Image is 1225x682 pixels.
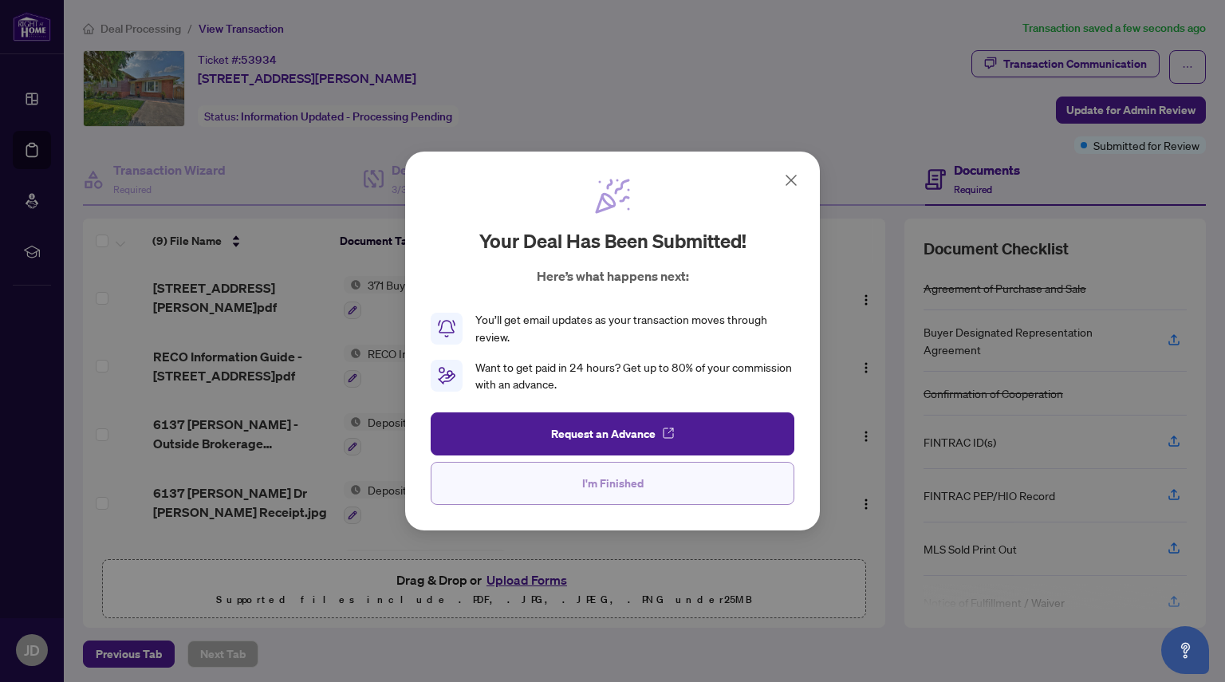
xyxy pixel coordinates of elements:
[475,311,794,346] div: You’ll get email updates as your transaction moves through review.
[431,412,794,455] button: Request an Advance
[479,228,746,254] h2: Your deal has been submitted!
[582,471,644,496] span: I'm Finished
[537,266,689,286] p: Here’s what happens next:
[551,421,656,447] span: Request an Advance
[475,359,794,394] div: Want to get paid in 24 hours? Get up to 80% of your commission with an advance.
[1161,626,1209,674] button: Open asap
[431,462,794,505] button: I'm Finished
